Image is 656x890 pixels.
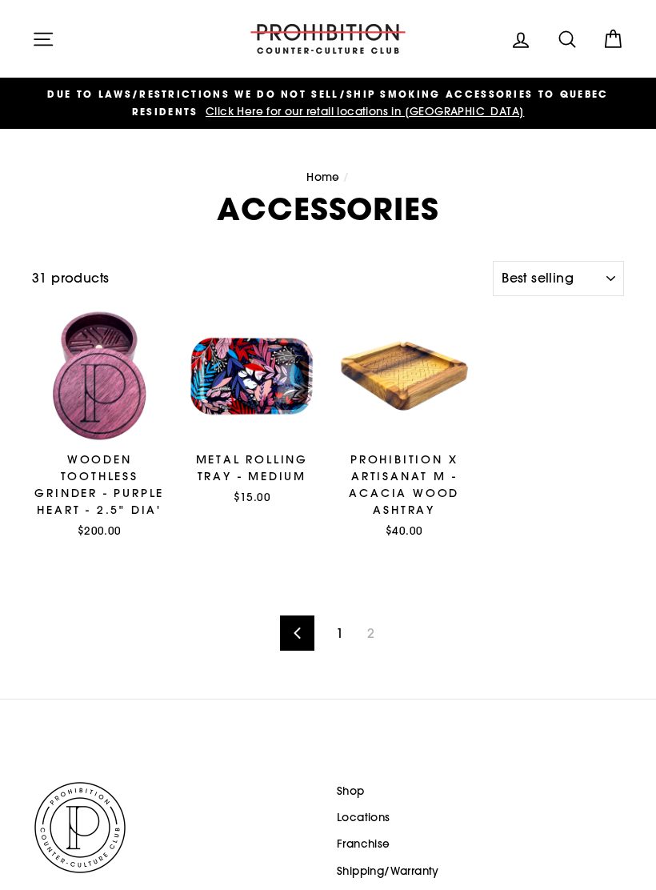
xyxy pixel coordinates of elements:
a: DUE TO LAWS/restrictions WE DO NOT SELL/SHIP SMOKING ACCESSORIES to qUEBEC RESIDENTS Click Here f... [36,86,620,121]
div: 31 products [32,268,487,289]
div: $200.00 [32,523,167,539]
h1: ACCESSORIES [32,194,624,224]
div: WOODEN TOOTHLESS GRINDER - PURPLE HEART - 2.5" DIA' [32,451,167,519]
div: $15.00 [185,489,320,505]
a: METAL ROLLING TRAY - MEDIUM$15.00 [185,308,320,510]
span: 2 [358,620,384,646]
a: Locations [337,806,390,830]
img: PROHIBITION COUNTER-CULTURE CLUB [248,24,408,54]
a: Franchise [337,832,390,856]
div: $40.00 [337,523,472,539]
div: METAL ROLLING TRAY - MEDIUM [185,451,320,485]
a: PROHIBITION X ARTISANAT M - ACACIA WOOD ASHTRAY$40.00 [337,308,472,543]
span: Click Here for our retail locations in [GEOGRAPHIC_DATA] [202,104,524,118]
img: PROHIBITION COUNTER-CULTURE CLUB [32,780,128,876]
span: / [343,170,349,184]
a: Shop [337,780,365,804]
nav: breadcrumbs [32,169,624,186]
span: DUE TO LAWS/restrictions WE DO NOT SELL/SHIP SMOKING ACCESSORIES to qUEBEC RESIDENTS [47,87,608,118]
a: WOODEN TOOTHLESS GRINDER - PURPLE HEART - 2.5" DIA'$200.00 [32,308,167,543]
div: PROHIBITION X ARTISANAT M - ACACIA WOOD ASHTRAY [337,451,472,519]
a: Home [306,170,340,184]
a: 1 [326,620,353,646]
a: Shipping/Warranty [337,860,439,884]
